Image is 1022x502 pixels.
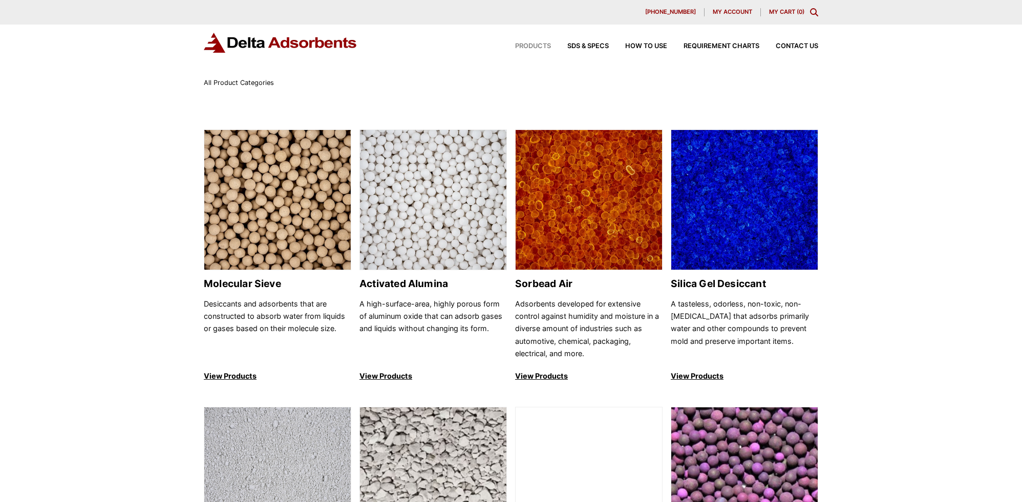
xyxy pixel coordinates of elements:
h2: Activated Alumina [359,278,507,290]
p: Adsorbents developed for extensive control against humidity and moisture in a diverse amount of i... [515,298,663,360]
span: How to Use [625,43,667,50]
span: Requirement Charts [684,43,759,50]
p: A high-surface-area, highly porous form of aluminum oxide that can adsorb gases and liquids witho... [359,298,507,360]
a: My Cart (0) [769,8,804,15]
h2: Sorbead Air [515,278,663,290]
a: Requirement Charts [667,43,759,50]
img: Delta Adsorbents [204,33,357,53]
a: Sorbead Air Sorbead Air Adsorbents developed for extensive control against humidity and moisture ... [515,129,663,383]
img: Molecular Sieve [204,130,351,271]
a: My account [705,8,761,16]
a: SDS & SPECS [551,43,609,50]
a: Molecular Sieve Molecular Sieve Desiccants and adsorbents that are constructed to absorb water fr... [204,129,351,383]
h2: Molecular Sieve [204,278,351,290]
p: View Products [671,370,818,382]
span: My account [713,9,752,15]
img: Sorbead Air [516,130,662,271]
span: All Product Categories [204,79,274,86]
a: Silica Gel Desiccant Silica Gel Desiccant A tasteless, odorless, non-toxic, non-[MEDICAL_DATA] th... [671,129,818,383]
span: [PHONE_NUMBER] [645,9,696,15]
span: 0 [799,8,802,15]
a: Contact Us [759,43,818,50]
a: Activated Alumina Activated Alumina A high-surface-area, highly porous form of aluminum oxide tha... [359,129,507,383]
img: Silica Gel Desiccant [671,130,818,271]
a: How to Use [609,43,667,50]
div: Toggle Modal Content [810,8,818,16]
p: Desiccants and adsorbents that are constructed to absorb water from liquids or gases based on the... [204,298,351,360]
p: A tasteless, odorless, non-toxic, non-[MEDICAL_DATA] that adsorbs primarily water and other compo... [671,298,818,360]
a: [PHONE_NUMBER] [637,8,705,16]
span: Products [515,43,551,50]
h2: Silica Gel Desiccant [671,278,818,290]
span: Contact Us [776,43,818,50]
span: SDS & SPECS [567,43,609,50]
p: View Products [359,370,507,382]
p: View Products [204,370,351,382]
a: Products [499,43,551,50]
img: Activated Alumina [360,130,506,271]
p: View Products [515,370,663,382]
